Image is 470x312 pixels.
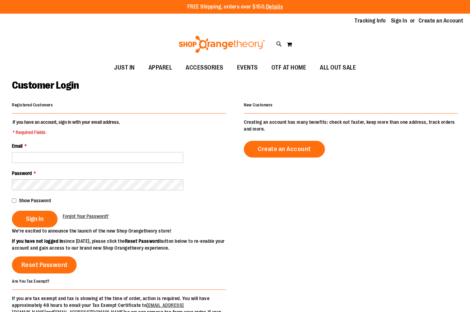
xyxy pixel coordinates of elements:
p: since [DATE], please click the button below to re-enable your account and gain access to our bran... [12,238,235,251]
a: Tracking Info [355,17,386,25]
a: Create an Account [419,17,464,25]
span: Reset Password [21,261,67,269]
span: Email [12,143,22,149]
a: Forgot Your Password? [63,213,109,220]
span: EVENTS [237,60,258,75]
span: APPAREL [148,60,172,75]
img: Shop Orangetheory [178,36,266,53]
p: We’re excited to announce the launch of the new Shop Orangetheory store! [12,227,235,234]
span: ALL OUT SALE [320,60,356,75]
a: Create an Account [244,141,325,158]
strong: If you have not logged in [12,238,63,244]
p: FREE Shipping, orders over $150. [187,3,283,11]
p: Creating an account has many benefits: check out faster, keep more than one address, track orders... [244,119,458,132]
span: JUST IN [114,60,135,75]
a: Sign In [391,17,407,25]
a: Reset Password [12,256,77,273]
button: Sign In [12,211,58,227]
span: OTF AT HOME [271,60,307,75]
legend: If you have an account, sign in with your email address. [12,119,121,136]
strong: Registered Customers [12,103,53,107]
a: Details [266,4,283,10]
span: Create an Account [258,145,311,153]
strong: Are You Tax Exempt? [12,279,50,283]
span: Sign In [26,215,44,223]
span: Show Password [19,198,51,203]
span: Password [12,170,32,176]
strong: Reset Password [125,238,160,244]
strong: New Customers [244,103,273,107]
span: ACCESSORIES [186,60,223,75]
span: Customer Login [12,79,79,91]
span: * Required Fields [13,129,120,136]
